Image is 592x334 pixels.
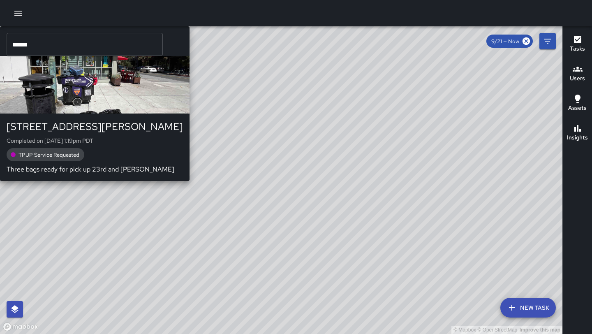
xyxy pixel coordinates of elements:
h6: Assets [568,104,587,113]
button: Filters [539,33,556,49]
p: Completed on [DATE] 1:19pm PDT [7,137,183,145]
button: Tasks [563,30,592,59]
span: 9/21 — Now [486,38,524,45]
div: 9/21 — Now [486,35,533,48]
button: Assets [563,89,592,118]
span: TPUP Service Requested [14,151,84,158]
p: Three bags ready for pick up 23rd and [PERSON_NAME] [7,165,183,174]
button: Users [563,59,592,89]
button: Insights [563,118,592,148]
button: New Task [500,298,556,318]
h6: Insights [567,133,588,142]
div: [STREET_ADDRESS][PERSON_NAME] [7,120,183,133]
h6: Users [570,74,585,83]
h6: Tasks [570,44,585,53]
